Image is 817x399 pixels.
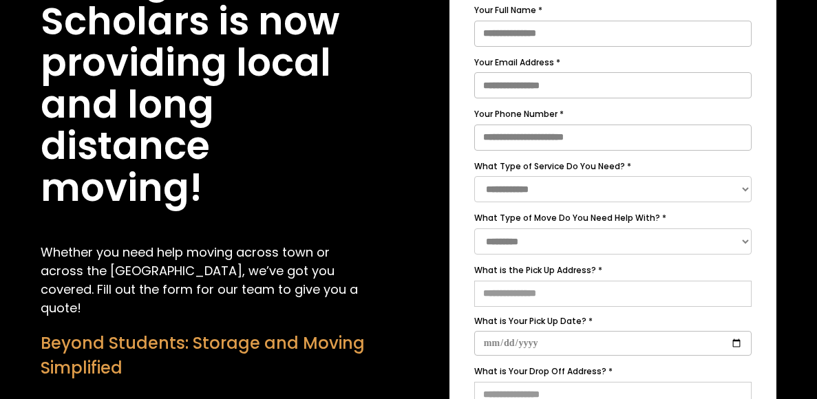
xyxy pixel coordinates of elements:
div: Beyond Students: Storage and Moving Simplified [41,331,368,380]
label: Your Email Address * [474,55,752,70]
label: What is Your Drop Off Address? * [474,364,752,379]
label: What Type of Move Do You Need Help With? * [474,211,752,226]
p: Whether you need help moving across town or across the [GEOGRAPHIC_DATA], we’ve got you covered. ... [41,243,368,317]
label: Your Full Name * [474,3,752,18]
label: What is Your Pick Up Date? * [474,314,752,329]
label: What is the Pick Up Address? * [474,263,752,278]
label: Your Phone Number * [474,107,752,122]
label: What Type of Service Do You Need? * [474,159,752,174]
